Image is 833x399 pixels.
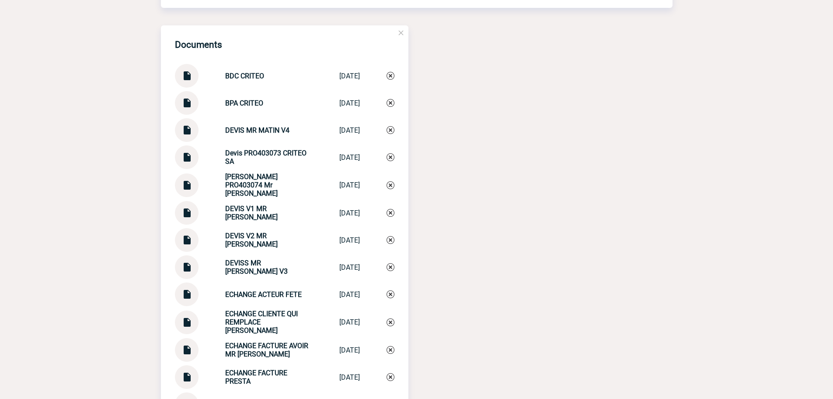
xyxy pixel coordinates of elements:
[225,173,278,198] strong: [PERSON_NAME] PRO403074 Mr [PERSON_NAME]
[387,318,394,326] img: Supprimer
[397,29,405,37] img: close.png
[387,346,394,354] img: Supprimer
[225,72,264,80] strong: BDC CRITEO
[225,290,302,299] strong: ECHANGE ACTEUR FETE
[339,290,360,299] div: [DATE]
[387,72,394,80] img: Supprimer
[339,318,360,326] div: [DATE]
[387,181,394,189] img: Supprimer
[225,369,287,385] strong: ECHANGE FACTURE PRESTA
[225,149,307,166] strong: Devis PRO403073 CRITEO SA
[339,72,360,80] div: [DATE]
[225,310,298,335] strong: ECHANGE CLIENTE QUI REMPLACE [PERSON_NAME]
[339,346,360,354] div: [DATE]
[339,263,360,272] div: [DATE]
[225,342,308,358] strong: ECHANGE FACTURE AVOIR MR [PERSON_NAME]
[387,99,394,107] img: Supprimer
[387,290,394,298] img: Supprimer
[225,99,263,107] strong: BPA CRITEO
[387,126,394,134] img: Supprimer
[339,126,360,134] div: [DATE]
[387,263,394,271] img: Supprimer
[339,236,360,244] div: [DATE]
[225,205,278,221] strong: DEVIS V1 MR [PERSON_NAME]
[387,236,394,244] img: Supprimer
[225,232,278,248] strong: DEVIS V2 MR [PERSON_NAME]
[339,181,360,189] div: [DATE]
[175,39,222,50] h4: Documents
[339,99,360,107] div: [DATE]
[387,153,394,161] img: Supprimer
[225,259,288,275] strong: DEVISS MR [PERSON_NAME] V3
[339,209,360,217] div: [DATE]
[387,373,394,381] img: Supprimer
[387,209,394,217] img: Supprimer
[339,373,360,381] div: [DATE]
[339,153,360,162] div: [DATE]
[225,126,289,134] strong: DEVIS MR MATIN V4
